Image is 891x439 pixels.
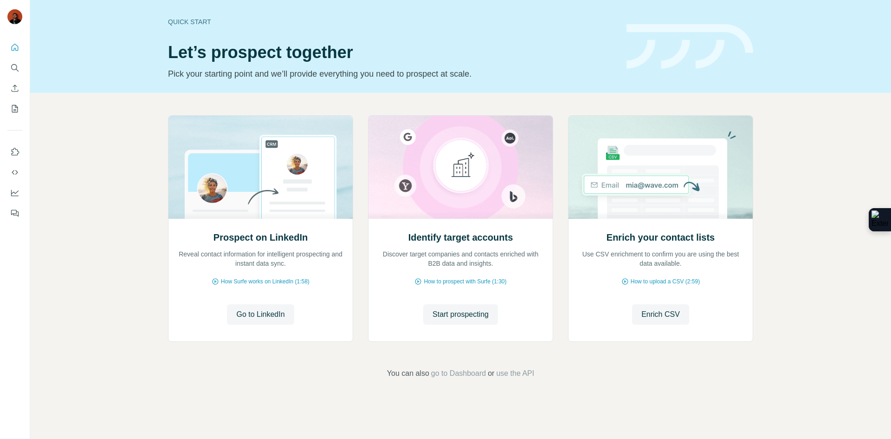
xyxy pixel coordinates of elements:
[607,231,715,244] h2: Enrich your contact lists
[632,304,689,325] button: Enrich CSV
[433,309,489,320] span: Start prospecting
[168,17,615,26] div: Quick start
[7,100,22,117] button: My lists
[872,210,888,229] img: Extension Icon
[7,184,22,201] button: Dashboard
[387,368,429,379] span: You can also
[168,116,353,219] img: Prospect on LinkedIn
[213,231,308,244] h2: Prospect on LinkedIn
[488,368,494,379] span: or
[7,39,22,56] button: Quick start
[431,368,486,379] button: go to Dashboard
[626,24,753,69] img: banner
[227,304,294,325] button: Go to LinkedIn
[641,309,680,320] span: Enrich CSV
[408,231,513,244] h2: Identify target accounts
[178,249,343,268] p: Reveal contact information for intelligent prospecting and instant data sync.
[7,59,22,76] button: Search
[7,80,22,97] button: Enrich CSV
[7,144,22,160] button: Use Surfe on LinkedIn
[368,116,553,219] img: Identify target accounts
[424,277,506,286] span: How to prospect with Surfe (1:30)
[578,249,743,268] p: Use CSV enrichment to confirm you are using the best data available.
[221,277,310,286] span: How Surfe works on LinkedIn (1:58)
[7,164,22,181] button: Use Surfe API
[423,304,498,325] button: Start prospecting
[168,67,615,80] p: Pick your starting point and we’ll provide everything you need to prospect at scale.
[631,277,700,286] span: How to upload a CSV (2:59)
[236,309,284,320] span: Go to LinkedIn
[7,205,22,222] button: Feedback
[496,368,534,379] button: use the API
[7,9,22,24] img: Avatar
[378,249,543,268] p: Discover target companies and contacts enriched with B2B data and insights.
[168,43,615,62] h1: Let’s prospect together
[568,116,753,219] img: Enrich your contact lists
